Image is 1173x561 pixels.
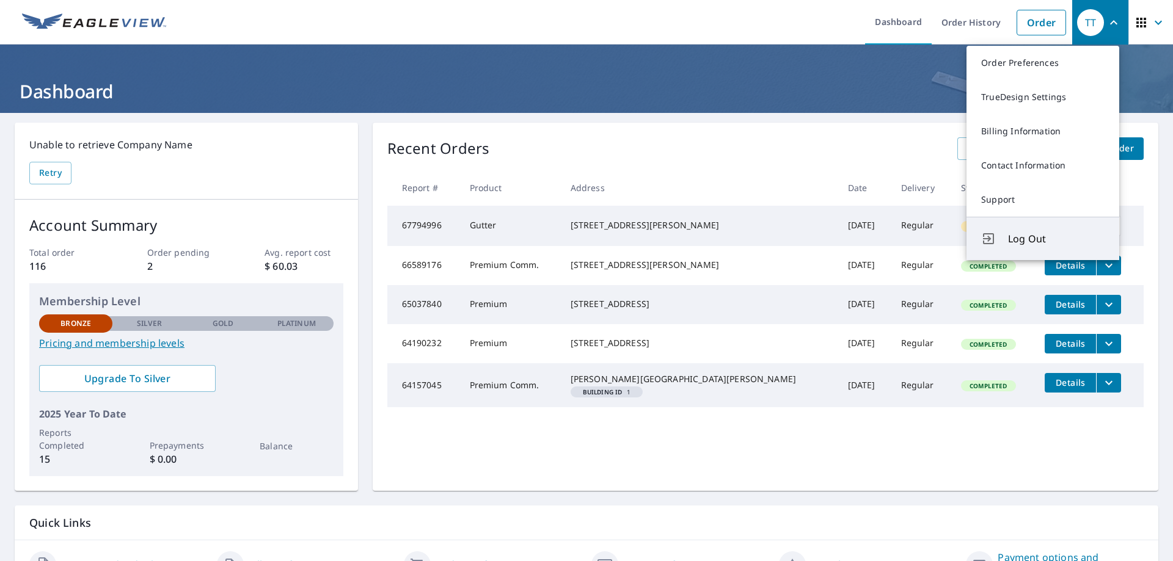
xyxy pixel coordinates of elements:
[967,80,1119,114] a: TrueDesign Settings
[1045,295,1096,314] button: detailsBtn-65037840
[29,246,108,259] p: Total order
[838,285,891,324] td: [DATE]
[1077,9,1104,36] div: TT
[29,214,343,236] p: Account Summary
[967,114,1119,148] a: Billing Information
[265,259,343,273] p: $ 60.03
[962,301,1014,309] span: Completed
[967,148,1119,183] a: Contact Information
[39,165,62,181] span: Retry
[213,318,233,329] p: Gold
[29,137,343,152] p: Unable to retrieve Company Name
[838,363,891,407] td: [DATE]
[891,363,952,407] td: Regular
[583,389,623,395] em: Building ID
[1096,373,1121,393] button: filesDropdownBtn-64157045
[571,373,828,385] div: [PERSON_NAME][GEOGRAPHIC_DATA][PERSON_NAME]
[967,46,1119,80] a: Order Preferences
[29,259,108,273] p: 116
[387,170,460,206] th: Report #
[460,285,561,324] td: Premium
[460,246,561,285] td: Premium Comm.
[39,407,334,421] p: 2025 Year To Date
[277,318,316,329] p: Platinum
[891,324,952,363] td: Regular
[1017,10,1066,35] a: Order
[39,426,112,452] p: Reports Completed
[387,137,490,160] p: Recent Orders
[460,206,561,246] td: Gutter
[951,170,1035,206] th: Status
[838,206,891,246] td: [DATE]
[1052,338,1089,349] span: Details
[571,298,828,310] div: [STREET_ADDRESS]
[1008,231,1105,246] span: Log Out
[1045,256,1096,275] button: detailsBtn-66589176
[967,183,1119,217] a: Support
[1052,377,1089,388] span: Details
[39,365,216,392] a: Upgrade To Silver
[1096,295,1121,314] button: filesDropdownBtn-65037840
[957,137,1044,160] a: View All Orders
[147,259,225,273] p: 2
[265,246,343,259] p: Avg. report cost
[1096,256,1121,275] button: filesDropdownBtn-66589176
[39,293,334,309] p: Membership Level
[460,363,561,407] td: Premium Comm.
[150,439,223,452] p: Prepayments
[29,162,71,184] button: Retry
[260,440,333,452] p: Balance
[1052,299,1089,310] span: Details
[49,372,206,385] span: Upgrade To Silver
[1045,334,1096,353] button: detailsBtn-64190232
[838,170,891,206] th: Date
[60,318,91,329] p: Bronze
[1052,259,1089,271] span: Details
[571,259,828,271] div: [STREET_ADDRESS][PERSON_NAME]
[962,262,1014,270] span: Completed
[891,206,952,246] td: Regular
[891,170,952,206] th: Delivery
[962,382,1014,390] span: Completed
[561,170,838,206] th: Address
[150,452,223,466] p: $ 0.00
[891,246,952,285] td: Regular
[838,246,891,285] td: [DATE]
[962,340,1014,349] span: Completed
[576,389,638,395] span: 1
[571,219,828,231] div: [STREET_ADDRESS][PERSON_NAME]
[1045,373,1096,393] button: detailsBtn-64157045
[967,217,1119,260] button: Log Out
[22,13,166,32] img: EV Logo
[137,318,163,329] p: Silver
[39,336,334,350] a: Pricing and membership levels
[962,222,1004,231] span: Created
[571,337,828,349] div: [STREET_ADDRESS]
[891,285,952,324] td: Regular
[15,79,1158,104] h1: Dashboard
[29,515,1144,530] p: Quick Links
[460,324,561,363] td: Premium
[39,452,112,466] p: 15
[387,285,460,324] td: 65037840
[387,324,460,363] td: 64190232
[387,246,460,285] td: 66589176
[387,363,460,407] td: 64157045
[460,170,561,206] th: Product
[387,206,460,246] td: 67794996
[147,246,225,259] p: Order pending
[838,324,891,363] td: [DATE]
[1096,334,1121,353] button: filesDropdownBtn-64190232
